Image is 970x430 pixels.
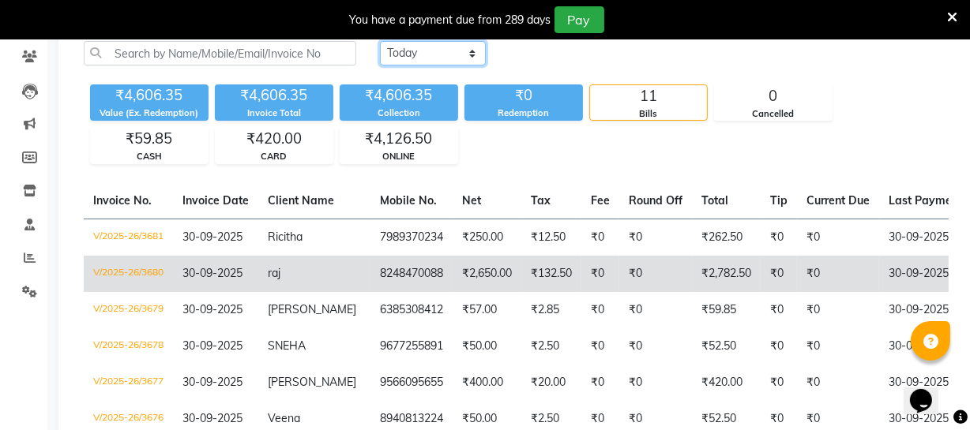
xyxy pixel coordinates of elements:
td: ₹2.85 [521,292,581,328]
span: Client Name [268,193,334,208]
td: ₹12.50 [521,219,581,256]
td: ₹2,650.00 [453,256,521,292]
td: 8248470088 [370,256,453,292]
div: ₹0 [464,84,583,107]
td: 9566095655 [370,365,453,401]
td: ₹0 [797,256,879,292]
div: Cancelled [715,107,832,121]
span: Tax [531,193,551,208]
td: ₹0 [761,292,797,328]
span: Invoice Date [182,193,249,208]
div: 11 [590,85,707,107]
span: 30-09-2025 [182,338,242,353]
span: 30-09-2025 [182,302,242,316]
td: ₹2,782.50 [692,256,761,292]
div: ₹4,606.35 [340,84,458,107]
td: ₹0 [581,365,619,401]
div: CARD [216,150,333,163]
td: ₹0 [761,256,797,292]
button: Pay [555,6,604,33]
td: ₹0 [761,219,797,256]
div: Collection [340,107,458,120]
span: 30-09-2025 [182,411,242,425]
td: ₹0 [761,365,797,401]
td: 6385308412 [370,292,453,328]
span: Net [462,193,481,208]
div: ONLINE [340,150,457,163]
td: ₹0 [581,328,619,365]
td: ₹50.00 [453,328,521,365]
td: ₹400.00 [453,365,521,401]
div: CASH [91,150,208,163]
td: V/2025-26/3677 [84,365,173,401]
span: 30-09-2025 [182,266,242,280]
span: 30-09-2025 [182,230,242,244]
td: ₹0 [619,256,692,292]
span: 30-09-2025 [182,375,242,389]
td: V/2025-26/3679 [84,292,173,328]
td: ₹132.50 [521,256,581,292]
td: ₹0 [619,365,692,401]
td: ₹0 [581,219,619,256]
span: [PERSON_NAME] [268,302,356,316]
span: SNEHA [268,338,306,353]
td: ₹20.00 [521,365,581,401]
iframe: chat widget [904,367,954,414]
span: Veena [268,411,300,425]
td: ₹0 [797,328,879,365]
td: ₹0 [797,292,879,328]
span: Mobile No. [380,193,437,208]
div: Bills [590,107,707,121]
div: ₹4,126.50 [340,128,457,150]
td: V/2025-26/3681 [84,219,173,256]
td: 9677255891 [370,328,453,365]
td: ₹0 [761,328,797,365]
td: ₹2.50 [521,328,581,365]
div: ₹4,606.35 [90,84,209,107]
div: ₹59.85 [91,128,208,150]
td: ₹0 [619,219,692,256]
span: Total [701,193,728,208]
div: ₹4,606.35 [215,84,333,107]
td: ₹57.00 [453,292,521,328]
td: ₹0 [619,328,692,365]
span: Current Due [806,193,870,208]
td: V/2025-26/3678 [84,328,173,365]
td: ₹250.00 [453,219,521,256]
td: 7989370234 [370,219,453,256]
div: Value (Ex. Redemption) [90,107,209,120]
td: ₹0 [581,292,619,328]
input: Search by Name/Mobile/Email/Invoice No [84,41,356,65]
td: ₹420.00 [692,365,761,401]
span: Tip [770,193,788,208]
span: Invoice No. [93,193,152,208]
td: ₹262.50 [692,219,761,256]
td: ₹59.85 [692,292,761,328]
td: ₹0 [797,365,879,401]
span: Ricitha [268,230,303,244]
div: Redemption [464,107,583,120]
div: ₹420.00 [216,128,333,150]
span: Round Off [629,193,682,208]
td: ₹0 [797,219,879,256]
td: ₹0 [581,256,619,292]
span: [PERSON_NAME] [268,375,356,389]
div: Invoice Total [215,107,333,120]
div: You have a payment due from 289 days [350,12,551,28]
td: V/2025-26/3680 [84,256,173,292]
td: ₹0 [619,292,692,328]
div: 0 [715,85,832,107]
td: ₹52.50 [692,328,761,365]
span: Fee [591,193,610,208]
span: raj [268,266,280,280]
